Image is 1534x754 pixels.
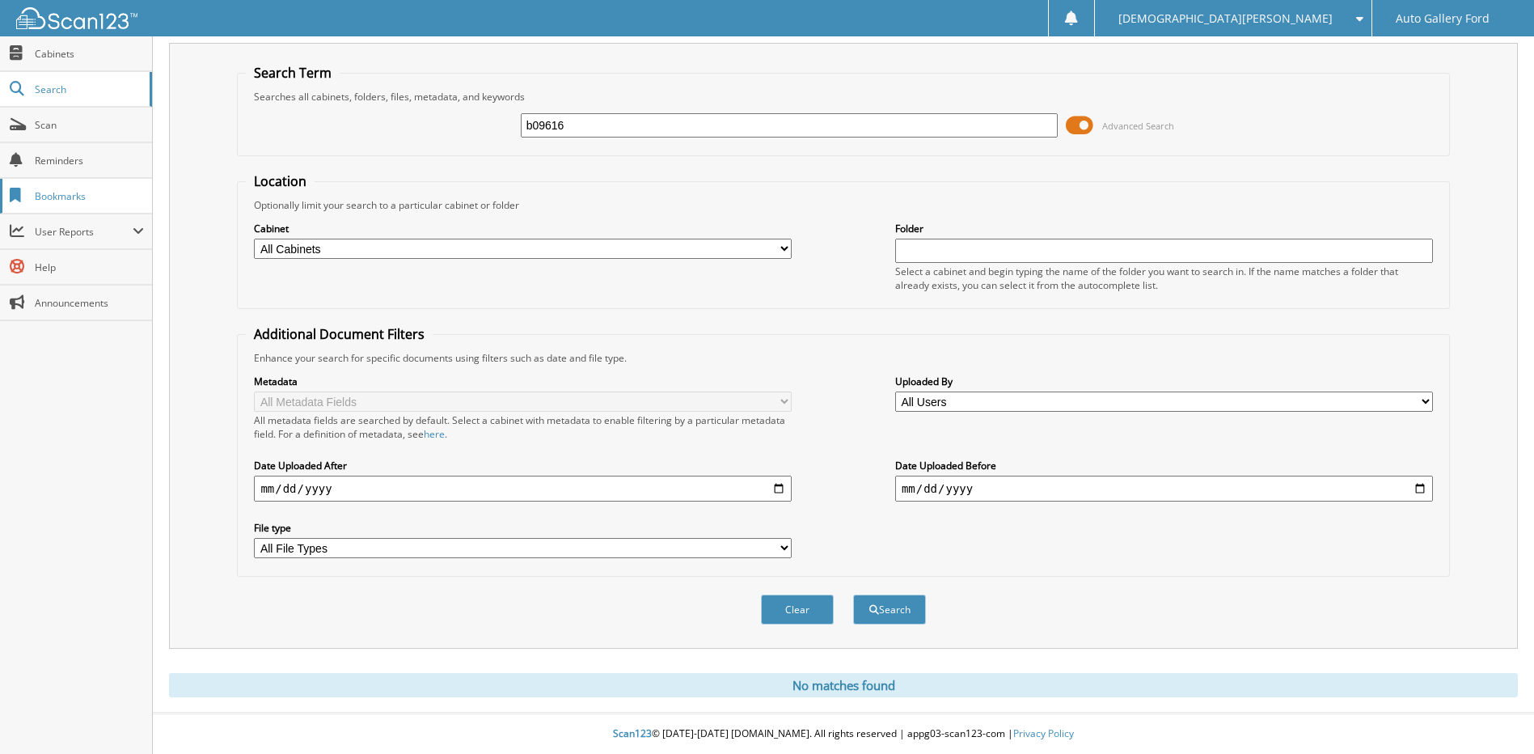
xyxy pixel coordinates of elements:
[1102,120,1174,132] span: Advanced Search
[16,7,137,29] img: scan123-logo-white.svg
[254,459,792,472] label: Date Uploaded After
[895,476,1433,502] input: end
[35,225,133,239] span: User Reports
[254,476,792,502] input: start
[35,83,142,96] span: Search
[761,595,834,625] button: Clear
[246,198,1440,212] div: Optionally limit your search to a particular cabinet or folder
[895,375,1433,388] label: Uploaded By
[254,413,792,441] div: All metadata fields are searched by default. Select a cabinet with metadata to enable filtering b...
[35,189,144,203] span: Bookmarks
[246,325,433,343] legend: Additional Document Filters
[853,595,926,625] button: Search
[35,47,144,61] span: Cabinets
[254,375,792,388] label: Metadata
[35,296,144,310] span: Announcements
[424,427,445,441] a: here
[246,172,315,190] legend: Location
[895,222,1433,235] label: Folder
[35,118,144,132] span: Scan
[1118,14,1333,23] span: [DEMOGRAPHIC_DATA][PERSON_NAME]
[35,261,144,274] span: Help
[1013,726,1074,740] a: Privacy Policy
[169,673,1518,697] div: No matches found
[895,265,1433,292] div: Select a cabinet and begin typing the name of the folder you want to search in. If the name match...
[1453,676,1534,754] iframe: Chat Widget
[246,351,1440,365] div: Enhance your search for specific documents using filters such as date and file type.
[254,222,792,235] label: Cabinet
[35,154,144,167] span: Reminders
[254,521,792,535] label: File type
[246,64,340,82] legend: Search Term
[153,714,1534,754] div: © [DATE]-[DATE] [DOMAIN_NAME]. All rights reserved | appg03-scan123-com |
[246,90,1440,104] div: Searches all cabinets, folders, files, metadata, and keywords
[1396,14,1490,23] span: Auto Gallery Ford
[613,726,652,740] span: Scan123
[895,459,1433,472] label: Date Uploaded Before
